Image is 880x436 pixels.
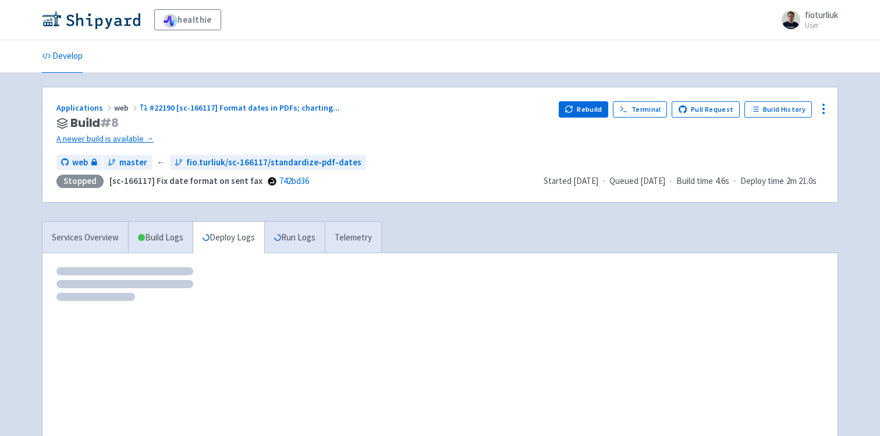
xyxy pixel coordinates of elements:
span: Deploy time [740,175,784,188]
a: Develop [42,40,83,73]
span: fioturliuk [805,9,838,20]
a: fioturliuk User [775,10,838,29]
a: Services Overview [42,222,128,254]
a: fio.turliuk/sc-166117/standardize-pdf-dates [170,155,366,171]
a: Build History [744,101,812,118]
span: # 8 [100,115,119,131]
a: Applications [56,102,114,113]
span: Queued [609,175,665,186]
a: Pull Request [672,101,740,118]
button: Rebuild [559,101,609,118]
div: · · · [544,175,824,188]
div: Stopped [56,175,104,188]
time: [DATE] [573,175,598,186]
strong: [sc-166117] Fix date format on sent fax [109,175,262,186]
img: Shipyard logo [42,10,140,29]
a: Deploy Logs [193,222,264,254]
span: web [114,102,140,113]
a: web [56,155,102,171]
span: 2m 21.0s [786,175,817,188]
a: healthie [154,9,221,30]
a: 742bd36 [279,175,309,186]
time: [DATE] [640,175,665,186]
span: master [119,156,147,169]
a: A newer build is available → [56,132,549,146]
a: Terminal [613,101,667,118]
span: web [72,156,88,169]
a: Run Logs [264,222,325,254]
span: Build time [676,175,713,188]
small: User [805,22,838,29]
span: 4.6s [715,175,729,188]
a: Build Logs [129,222,193,254]
a: master [103,155,152,171]
span: Started [544,175,598,186]
a: #22190 [sc-166117] Format dates in PDFs; charting... [140,102,342,113]
span: ← [157,156,165,169]
span: #22190 [sc-166117] Format dates in PDFs; charting ... [150,102,340,113]
a: Telemetry [325,222,381,254]
span: Build [70,116,119,130]
span: fio.turliuk/sc-166117/standardize-pdf-dates [186,156,361,169]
